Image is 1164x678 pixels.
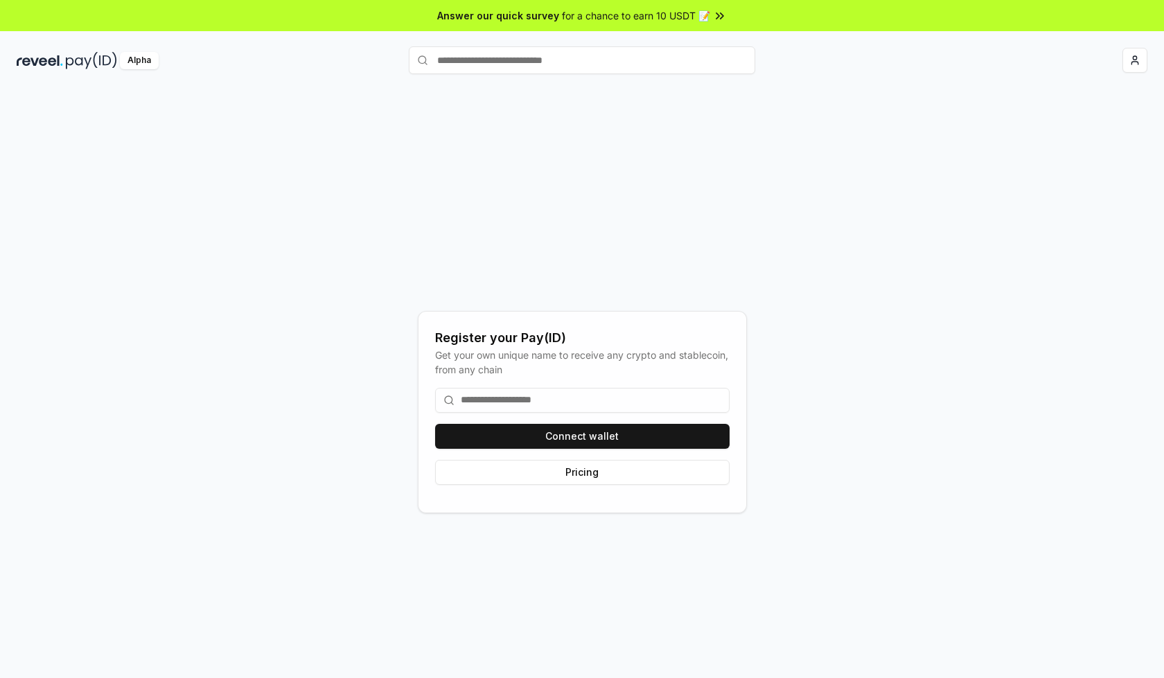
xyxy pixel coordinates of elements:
[435,424,730,449] button: Connect wallet
[435,348,730,377] div: Get your own unique name to receive any crypto and stablecoin, from any chain
[435,460,730,485] button: Pricing
[66,52,117,69] img: pay_id
[435,328,730,348] div: Register your Pay(ID)
[562,8,710,23] span: for a chance to earn 10 USDT 📝
[437,8,559,23] span: Answer our quick survey
[120,52,159,69] div: Alpha
[17,52,63,69] img: reveel_dark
